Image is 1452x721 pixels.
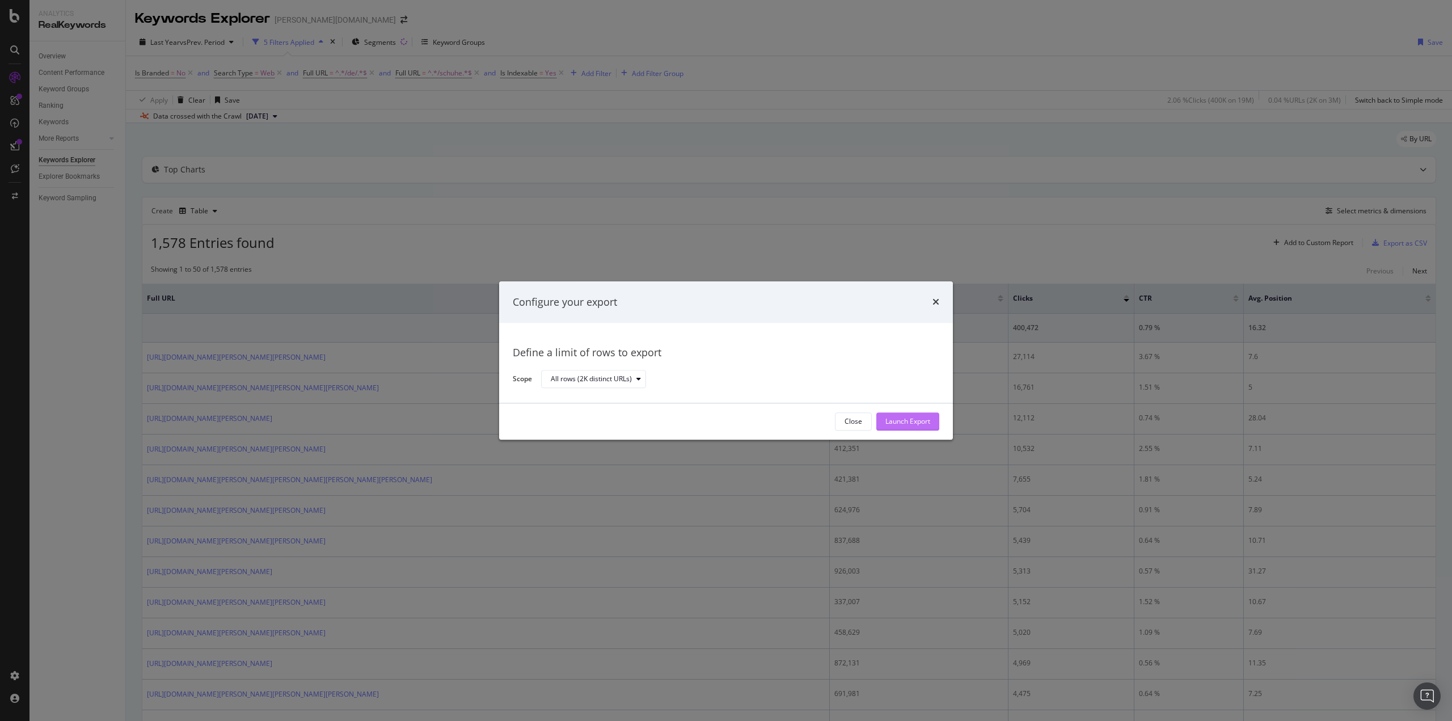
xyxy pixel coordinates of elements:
div: Define a limit of rows to export [513,346,939,361]
button: Launch Export [876,412,939,431]
button: All rows (2K distinct URLs) [541,370,646,389]
div: Launch Export [885,417,930,427]
button: Close [835,412,872,431]
div: times [932,295,939,310]
div: All rows (2K distinct URLs) [551,376,632,383]
div: Open Intercom Messenger [1413,682,1441,710]
div: Close [845,417,862,427]
div: Configure your export [513,295,617,310]
div: modal [499,281,953,440]
label: Scope [513,374,532,386]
